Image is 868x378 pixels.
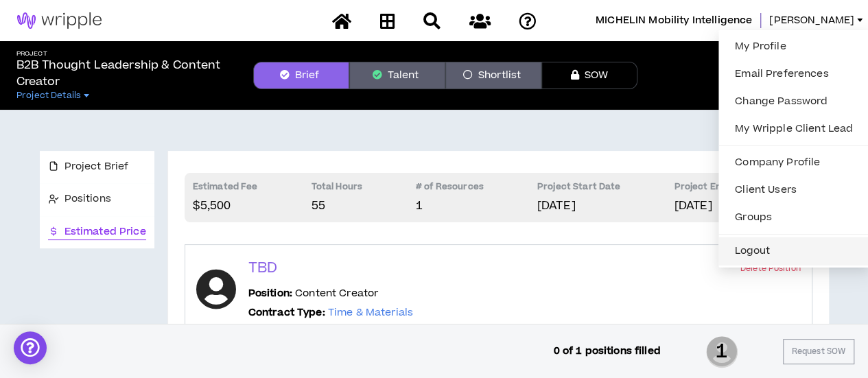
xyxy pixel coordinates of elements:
a: My Profile [727,36,861,57]
div: Open Intercom Messenger [14,331,47,364]
b: Contract Type: [248,305,325,320]
a: Groups [727,207,861,228]
span: Project Brief [64,159,129,174]
a: Client Users [727,180,861,200]
p: Total Hours [311,181,416,198]
b: Position: [248,286,292,300]
span: Time & Materials [328,305,413,320]
p: Content Creator [248,286,379,301]
p: Estimated Fee [193,181,312,198]
span: Estimated Price [64,224,146,239]
p: [DATE] [537,198,674,214]
span: [PERSON_NAME] [769,13,854,28]
button: Request SOW [783,339,854,364]
button: Talent [349,62,445,89]
button: SOW [541,62,637,89]
p: Project Start Date [537,181,674,198]
a: Email Preferences [727,64,861,84]
span: Positions [64,191,111,206]
p: # of Resources [416,181,537,198]
a: My Wripple Client Lead [727,119,861,139]
a: Change Password [727,91,861,112]
span: 55 [311,198,325,214]
span: Project Details [16,90,81,101]
a: Company Profile [727,152,861,173]
button: Brief [253,62,349,89]
p: B2B Thought Leadership & Content Creator [16,57,231,90]
span: 1 [416,198,423,214]
p: 0 of 1 positions filled [553,344,660,359]
p: Project End Date [674,181,804,198]
button: Shortlist [445,62,541,89]
p: TBD [248,259,277,278]
p: $5,500 [193,198,312,214]
button: Logout [727,241,861,261]
p: [DATE] [674,198,804,214]
h5: Project [16,50,231,58]
span: 1 [706,335,738,369]
span: MICHELIN Mobility Intelligence [596,13,752,28]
